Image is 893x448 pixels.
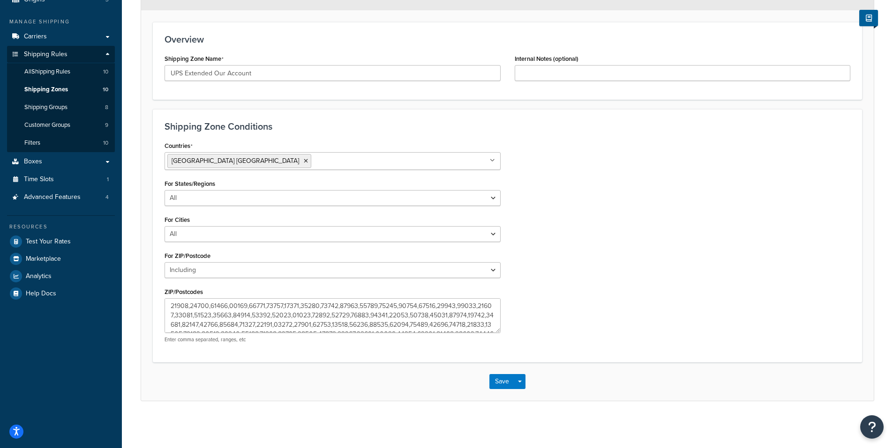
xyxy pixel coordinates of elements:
span: Shipping Rules [24,51,68,59]
a: Filters10 [7,134,115,152]
span: Help Docs [26,290,56,298]
li: Shipping Rules [7,46,115,153]
span: [GEOGRAPHIC_DATA] [GEOGRAPHIC_DATA] [172,156,299,166]
span: Time Slots [24,176,54,184]
label: For Cities [165,216,190,223]
span: Marketplace [26,255,61,263]
li: Customer Groups [7,117,115,134]
li: Filters [7,134,115,152]
a: Test Your Rates [7,233,115,250]
li: Shipping Zones [7,81,115,98]
label: Shipping Zone Name [165,55,224,63]
span: 1 [107,176,109,184]
label: For States/Regions [165,180,215,187]
a: Carriers [7,28,115,45]
span: Shipping Groups [24,103,68,111]
span: Customer Groups [24,121,70,129]
li: Time Slots [7,171,115,188]
span: Boxes [24,158,42,166]
li: Shipping Groups [7,99,115,116]
label: ZIP/Postcodes [165,288,203,295]
a: Shipping Groups8 [7,99,115,116]
a: AllShipping Rules10 [7,63,115,81]
span: Carriers [24,33,47,41]
a: Shipping Rules [7,46,115,63]
button: Open Resource Center [860,415,884,439]
span: Test Your Rates [26,238,71,246]
span: 10 [103,139,108,147]
p: Enter comma separated, ranges, etc [165,336,501,343]
span: All Shipping Rules [24,68,70,76]
label: For ZIP/Postcode [165,252,210,259]
a: Marketplace [7,250,115,267]
textarea: 21908,24700,61466,00169,66771,73757,17371,35280,73742,87963,55789,75245,90754,67516,29943,99033,2... [165,298,501,333]
button: Save [489,374,515,389]
a: Customer Groups9 [7,117,115,134]
h3: Overview [165,34,850,44]
div: Resources [7,223,115,231]
a: Advanced Features4 [7,189,115,206]
a: Help Docs [7,285,115,302]
span: Advanced Features [24,193,81,201]
span: 4 [105,193,109,201]
li: Advanced Features [7,189,115,206]
span: Filters [24,139,40,147]
div: Manage Shipping [7,18,115,26]
a: Boxes [7,153,115,170]
span: 9 [105,121,108,129]
span: Analytics [26,272,52,280]
span: 8 [105,103,108,111]
a: Shipping Zones10 [7,81,115,98]
span: 10 [103,86,108,94]
h3: Shipping Zone Conditions [165,121,850,132]
a: Analytics [7,268,115,285]
a: Time Slots1 [7,171,115,188]
span: 10 [103,68,108,76]
label: Countries [165,142,193,150]
button: Show Help Docs [859,10,878,26]
span: Shipping Zones [24,86,68,94]
label: Internal Notes (optional) [515,55,578,62]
